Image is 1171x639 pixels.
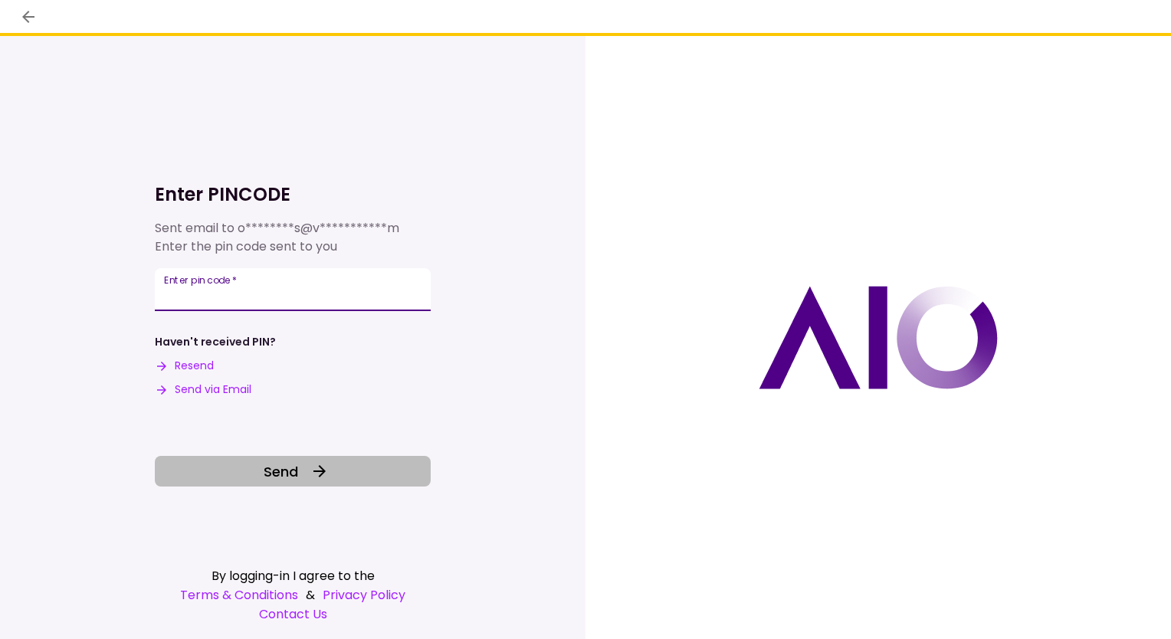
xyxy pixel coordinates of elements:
button: Resend [155,358,214,374]
h1: Enter PINCODE [155,182,431,207]
div: Haven't received PIN? [155,334,276,350]
div: & [155,585,431,605]
button: back [15,4,41,30]
div: Sent email to Enter the pin code sent to you [155,219,431,256]
button: Send via Email [155,382,251,398]
a: Privacy Policy [323,585,405,605]
div: By logging-in I agree to the [155,566,431,585]
label: Enter pin code [164,274,237,287]
a: Terms & Conditions [180,585,298,605]
span: Send [264,461,298,482]
button: Send [155,456,431,487]
a: Contact Us [155,605,431,624]
img: AIO logo [759,286,998,389]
